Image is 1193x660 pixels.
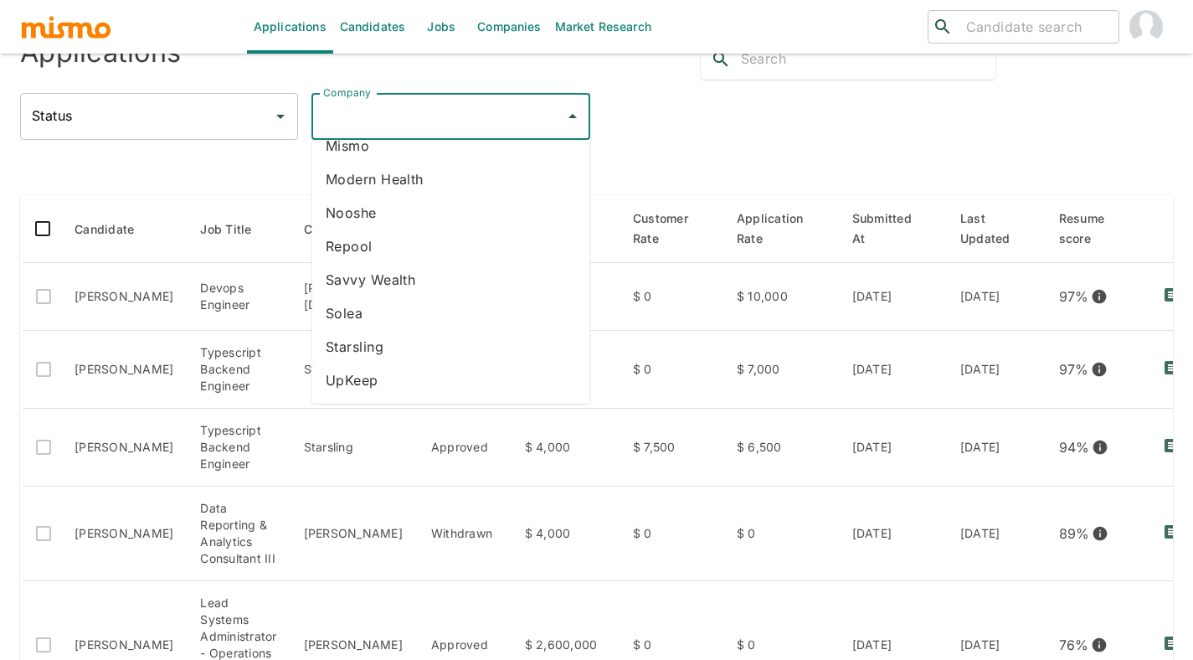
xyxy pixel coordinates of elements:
[61,409,187,487] td: [PERSON_NAME]
[512,409,620,487] td: $ 4,000
[269,105,292,128] button: Open
[187,409,290,487] td: Typescript Backend Engineer
[312,296,590,330] li: Solea
[633,209,710,249] span: Customer Rate
[291,331,418,409] td: Starsling
[312,162,590,196] li: Modern Health
[1153,427,1193,467] button: recent-notes
[839,409,947,487] td: [DATE]
[291,263,418,331] td: [PERSON_NAME][DOMAIN_NAME]
[1092,439,1108,456] svg: View resume score details
[723,331,839,409] td: $ 7,000
[418,409,512,487] td: Approved
[947,331,1046,409] td: [DATE]
[1129,10,1163,44] img: Josseline Guzman PROD
[312,196,590,229] li: Nooshe
[1059,522,1090,545] p: 89 %
[312,364,590,397] li: UpKeep
[561,105,584,128] button: Close
[200,219,273,240] span: Job Title
[75,219,156,240] span: Candidate
[959,15,1112,39] input: Candidate search
[1153,276,1193,317] button: recent-notes
[312,129,590,162] li: Mismo
[723,409,839,487] td: $ 6,500
[839,263,947,331] td: [DATE]
[187,331,290,409] td: Typescript Backend Engineer
[312,263,590,296] li: Savvy Wealth
[947,409,1046,487] td: [DATE]
[22,263,62,331] td: Only active applications to Public jobs can be selected
[187,487,290,581] td: Data Reporting & Analytics Consultant III
[1059,209,1127,249] span: Resume score
[20,14,112,39] img: logo
[312,330,590,364] li: Starsling
[323,85,371,100] label: Company
[291,487,418,581] td: [PERSON_NAME]
[61,331,187,409] td: [PERSON_NAME]
[737,209,825,249] span: Application Rate
[839,331,947,409] td: [DATE]
[1059,436,1090,459] p: 94 %
[839,487,947,581] td: [DATE]
[620,409,723,487] td: $ 7,500
[741,46,996,73] input: Search
[1059,285,1089,308] p: 97 %
[620,487,723,581] td: $ 0
[1153,513,1193,554] button: recent-notes
[22,487,62,581] td: Only active applications to Public jobs can be selected
[620,331,723,409] td: $ 0
[1091,361,1108,378] svg: View resume score details
[620,263,723,331] td: $ 0
[1092,525,1108,542] svg: View resume score details
[947,263,1046,331] td: [DATE]
[312,229,590,263] li: Repool
[1059,633,1089,657] p: 76 %
[512,487,620,581] td: $ 4,000
[61,263,187,331] td: [PERSON_NAME]
[960,209,1032,249] span: Last Updated
[1091,288,1108,305] svg: View resume score details
[291,409,418,487] td: Starsling
[723,487,839,581] td: $ 0
[1153,349,1193,389] button: recent-notes
[22,331,62,409] td: Only active applications to Public jobs can be selected
[701,39,741,80] button: search
[852,209,933,249] span: Submitted At
[187,263,290,331] td: Devops Engineer
[723,263,839,331] td: $ 10,000
[22,409,62,487] td: Only active applications to Public jobs can be selected
[1059,358,1089,381] p: 97 %
[418,487,512,581] td: Withdrawn
[61,487,187,581] td: [PERSON_NAME]
[304,219,380,240] span: Company
[1091,637,1108,653] svg: View resume score details
[947,487,1046,581] td: [DATE]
